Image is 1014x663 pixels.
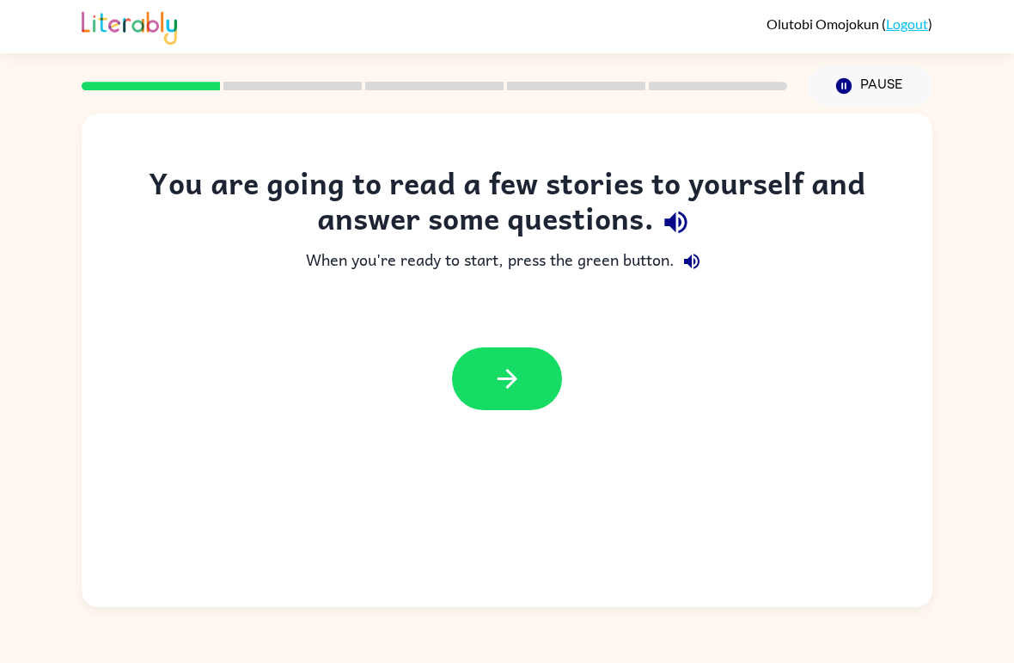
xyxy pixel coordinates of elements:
[767,15,882,32] span: Olutobi Omojokun
[82,7,177,45] img: Literably
[808,66,932,106] button: Pause
[767,15,932,32] div: ( )
[116,244,898,279] div: When you're ready to start, press the green button.
[116,165,898,244] div: You are going to read a few stories to yourself and answer some questions.
[886,15,928,32] a: Logout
